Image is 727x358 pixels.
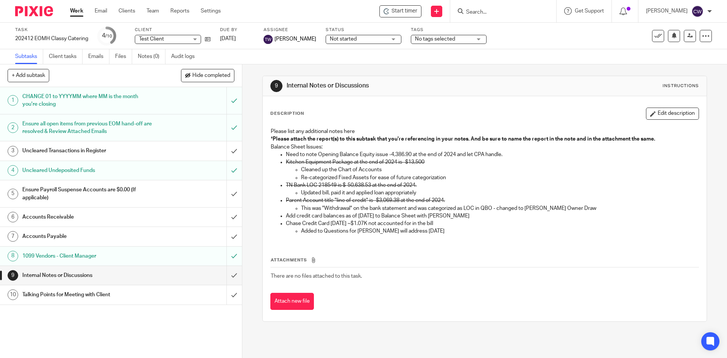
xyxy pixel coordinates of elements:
[135,27,211,33] label: Client
[663,83,699,89] div: Instructions
[138,49,165,64] a: Notes (0)
[192,73,230,79] span: Hide completed
[22,211,153,223] h1: Accounts Receivable
[147,7,159,15] a: Team
[270,111,304,117] p: Description
[8,165,18,176] div: 4
[264,27,316,33] label: Assignee
[411,27,487,33] label: Tags
[8,270,18,281] div: 9
[301,166,698,174] p: Cleaned up the Chart of Accounts
[22,184,153,203] h1: Ensure Payroll Suspense Accounts are $0.00 (If applicable)
[465,9,534,16] input: Search
[95,7,107,15] a: Email
[8,212,18,222] div: 6
[170,7,189,15] a: Reports
[271,128,698,135] p: Please list any additional notes here
[287,82,501,90] h1: Internal Notes or Discussions
[379,5,421,17] div: Test Client - 202412 EOMH Classy Catering
[8,231,18,242] div: 7
[8,189,18,199] div: 5
[275,35,316,43] span: [PERSON_NAME]
[270,80,282,92] div: 9
[8,95,18,106] div: 1
[22,270,153,281] h1: Internal Notes or Discussions
[286,220,698,227] p: Chase Credit Card [DATE] ~$1.07K not accounted for in the bill
[301,174,698,181] p: Re-categorized Fixed Assets for ease of future categorization
[171,49,200,64] a: Audit logs
[49,49,83,64] a: Client tasks
[271,274,362,279] span: There are no files attached to this task.
[22,118,153,138] h1: Ensure all open items from previous EOM hand-off are resolved & Review Attached Emails
[88,49,109,64] a: Emails
[271,258,307,262] span: Attachments
[220,36,236,41] span: [DATE]
[22,165,153,176] h1: Uncleared Undeposited Funds
[8,289,18,300] div: 10
[286,183,417,188] s: TN Bank LOC 218549 is $-50,638.53 at the end of 2024.
[119,7,135,15] a: Clients
[115,49,132,64] a: Files
[181,69,234,82] button: Hide completed
[691,5,704,17] img: svg%3E
[102,31,112,40] div: 4
[271,143,698,151] p: Balance Sheet Issues:
[22,91,153,110] h1: CHANGE 01 to YYYYMM where MM is the month you're closing
[301,205,698,212] p: This was "Withdrawal" on the bank statement and was categorized as LOC in QBO - changed to [PERSO...
[15,35,88,42] div: 202412 EOMH Classy Catering
[264,35,273,44] img: svg%3E
[8,251,18,261] div: 8
[301,189,698,197] p: Updated bill, paid it and applied loan appropriately
[646,108,699,120] button: Edit description
[326,27,401,33] label: Status
[22,231,153,242] h1: Accounts Payable
[22,289,153,300] h1: Talking Points for Meeting with Client
[15,49,43,64] a: Subtasks
[646,7,688,15] p: [PERSON_NAME]
[415,36,455,42] span: No tags selected
[392,7,417,15] span: Start timer
[22,250,153,262] h1: 1099 Vendors - Client Manager
[22,145,153,156] h1: Uncleared Transactions in Register
[139,36,164,42] span: Test Client
[286,159,424,165] s: Kitchen Equipment Package at the end of 2024 is -$13,500
[15,27,88,33] label: Task
[70,7,83,15] a: Work
[220,27,254,33] label: Due by
[8,146,18,156] div: 3
[8,122,18,133] div: 2
[286,212,698,220] p: Add credit card balances as of [DATE] to Balance Sheet with [PERSON_NAME]
[575,8,604,14] span: Get Support
[105,34,112,38] small: /10
[286,198,445,203] s: Parent Account title "line of credit" is -$3,069.38 at the end of 2024.
[15,6,53,16] img: Pixie
[301,227,698,235] p: Added to Questions for [PERSON_NAME] will address [DATE]
[8,69,49,82] button: + Add subtask
[270,293,314,310] button: Attach new file
[273,136,655,142] strong: Please attach the report(s) to this subtask that you're referencing in your notes. And be sure to...
[201,7,221,15] a: Settings
[286,151,698,158] p: Need to note Opening Balance Equity issue -4,386.90 at the end of 2024 and let CPA handle.
[330,36,357,42] span: Not started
